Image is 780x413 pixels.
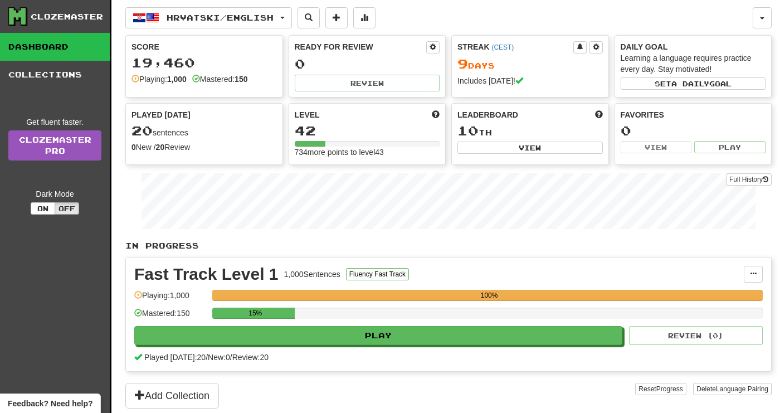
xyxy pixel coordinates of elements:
div: th [457,124,603,138]
div: 15% [216,308,295,319]
div: sentences [131,124,277,138]
div: Fast Track Level 1 [134,266,279,283]
strong: 150 [235,75,247,84]
button: Search sentences [298,7,320,28]
button: On [31,202,55,215]
span: Language Pairing [716,385,768,393]
div: 100% [216,290,763,301]
span: Played [DATE]: 20 [144,353,206,362]
button: Full History [726,173,772,186]
span: 20 [131,123,153,138]
div: 0 [621,124,766,138]
span: Level [295,109,320,120]
div: Clozemaster [31,11,103,22]
span: / [230,353,232,362]
div: Ready for Review [295,41,427,52]
button: Seta dailygoal [621,77,766,90]
span: 10 [457,123,479,138]
strong: 20 [156,143,165,152]
button: DeleteLanguage Pairing [693,383,772,395]
span: Open feedback widget [8,398,92,409]
div: 734 more points to level 43 [295,147,440,158]
div: 0 [295,57,440,71]
span: Progress [656,385,683,393]
button: More stats [353,7,376,28]
button: Fluency Fast Track [346,268,409,280]
button: Off [55,202,79,215]
div: Learning a language requires practice every day. Stay motivated! [621,52,766,75]
button: Add Collection [125,383,219,409]
div: Includes [DATE]! [457,75,603,86]
button: Play [694,141,766,153]
div: Playing: 1,000 [134,290,207,308]
a: (CEST) [491,43,514,51]
span: Hrvatski / English [167,13,274,22]
div: Favorites [621,109,766,120]
div: Streak [457,41,573,52]
p: In Progress [125,240,772,251]
span: This week in points, UTC [595,109,603,120]
button: Review [295,75,440,91]
div: Day s [457,57,603,71]
span: a daily [671,80,709,88]
a: ClozemasterPro [8,130,101,161]
button: ResetProgress [635,383,686,395]
div: Mastered: [192,74,248,85]
button: View [621,141,692,153]
div: Daily Goal [621,41,766,52]
span: New: 0 [208,353,230,362]
span: / [206,353,208,362]
div: Score [131,41,277,52]
span: 9 [457,56,468,71]
span: Leaderboard [457,109,518,120]
button: Review (0) [629,326,763,345]
div: 1,000 Sentences [284,269,340,280]
button: Play [134,326,622,345]
span: Review: 20 [232,353,269,362]
button: Add sentence to collection [325,7,348,28]
span: Score more points to level up [432,109,440,120]
div: Mastered: 150 [134,308,207,326]
button: Hrvatski/English [125,7,292,28]
div: Dark Mode [8,188,101,200]
button: View [457,142,603,154]
div: Get fluent faster. [8,116,101,128]
div: 19,460 [131,56,277,70]
strong: 1,000 [167,75,187,84]
div: Playing: [131,74,187,85]
span: Played [DATE] [131,109,191,120]
div: New / Review [131,142,277,153]
div: 42 [295,124,440,138]
strong: 0 [131,143,136,152]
